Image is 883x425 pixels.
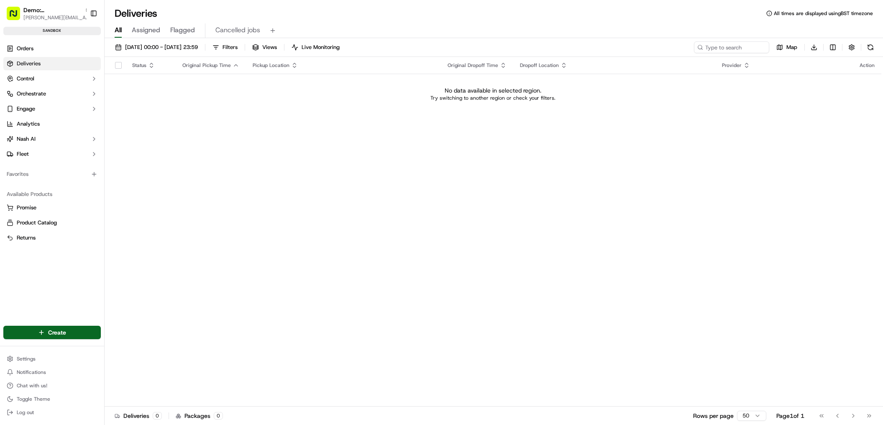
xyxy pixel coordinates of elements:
button: Notifications [3,366,101,378]
a: Product Catalog [7,219,97,227]
button: [PERSON_NAME][EMAIL_ADDRESS][DOMAIN_NAME] [23,14,90,21]
button: Create [3,326,101,339]
div: Available Products [3,188,101,201]
span: Views [262,44,277,51]
span: Log out [17,409,34,416]
button: Filters [209,41,241,53]
span: All times are displayed using BST timezone [774,10,873,17]
a: Analytics [3,117,101,131]
span: Promise [17,204,36,211]
span: Original Pickup Time [182,62,231,69]
span: Pickup Location [253,62,289,69]
span: Status [132,62,146,69]
span: Returns [17,234,36,242]
span: Nash AI [17,135,36,143]
span: Notifications [17,369,46,376]
span: Orders [17,45,33,52]
button: Product Catalog [3,216,101,229]
a: Orders [3,42,101,55]
div: 0 [214,412,223,420]
button: Map [773,41,801,53]
button: Returns [3,231,101,245]
span: Fleet [17,150,29,158]
button: [DATE] 00:00 - [DATE] 23:59 [111,41,202,53]
span: Control [17,75,34,82]
button: Views [248,41,281,53]
span: Assigned [132,25,160,35]
button: Live Monitoring [288,41,343,53]
button: Log out [3,407,101,418]
p: Try switching to another region or check your filters. [430,95,555,101]
span: Map [786,44,797,51]
span: All [115,25,122,35]
a: Deliveries [3,57,101,70]
button: Refresh [865,41,876,53]
span: Dropoff Location [520,62,559,69]
input: Type to search [694,41,769,53]
span: Analytics [17,120,40,128]
div: sandbox [3,27,101,35]
button: Toggle Theme [3,393,101,405]
button: Nash AI [3,132,101,146]
button: Engage [3,102,101,116]
p: Rows per page [693,412,734,420]
span: Create [48,328,66,337]
div: Deliveries [115,412,162,420]
span: Flagged [170,25,195,35]
span: Provider [722,62,742,69]
span: Live Monitoring [302,44,340,51]
button: Promise [3,201,101,214]
div: 0 [153,412,162,420]
button: Control [3,72,101,85]
button: Settings [3,353,101,365]
button: Orchestrate [3,87,101,100]
div: Action [860,62,875,69]
span: [DATE] 00:00 - [DATE] 23:59 [125,44,198,51]
a: Returns [7,234,97,242]
p: No data available in selected region. [445,86,541,95]
span: Chat with us! [17,382,47,389]
span: Toggle Theme [17,396,50,402]
span: Engage [17,105,35,113]
a: Promise [7,204,97,211]
button: Demo: [GEOGRAPHIC_DATA][PERSON_NAME][EMAIL_ADDRESS][DOMAIN_NAME] [3,3,87,23]
div: Page 1 of 1 [776,412,804,420]
h1: Deliveries [115,7,157,20]
button: Demo: [GEOGRAPHIC_DATA] [23,6,81,14]
div: Packages [176,412,223,420]
button: Chat with us! [3,380,101,392]
span: Filters [223,44,238,51]
span: Cancelled jobs [215,25,260,35]
span: Product Catalog [17,219,57,227]
span: Settings [17,355,36,362]
span: Deliveries [17,60,41,67]
button: Fleet [3,147,101,161]
div: Favorites [3,167,101,181]
span: Orchestrate [17,90,46,98]
span: Original Dropoff Time [448,62,498,69]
